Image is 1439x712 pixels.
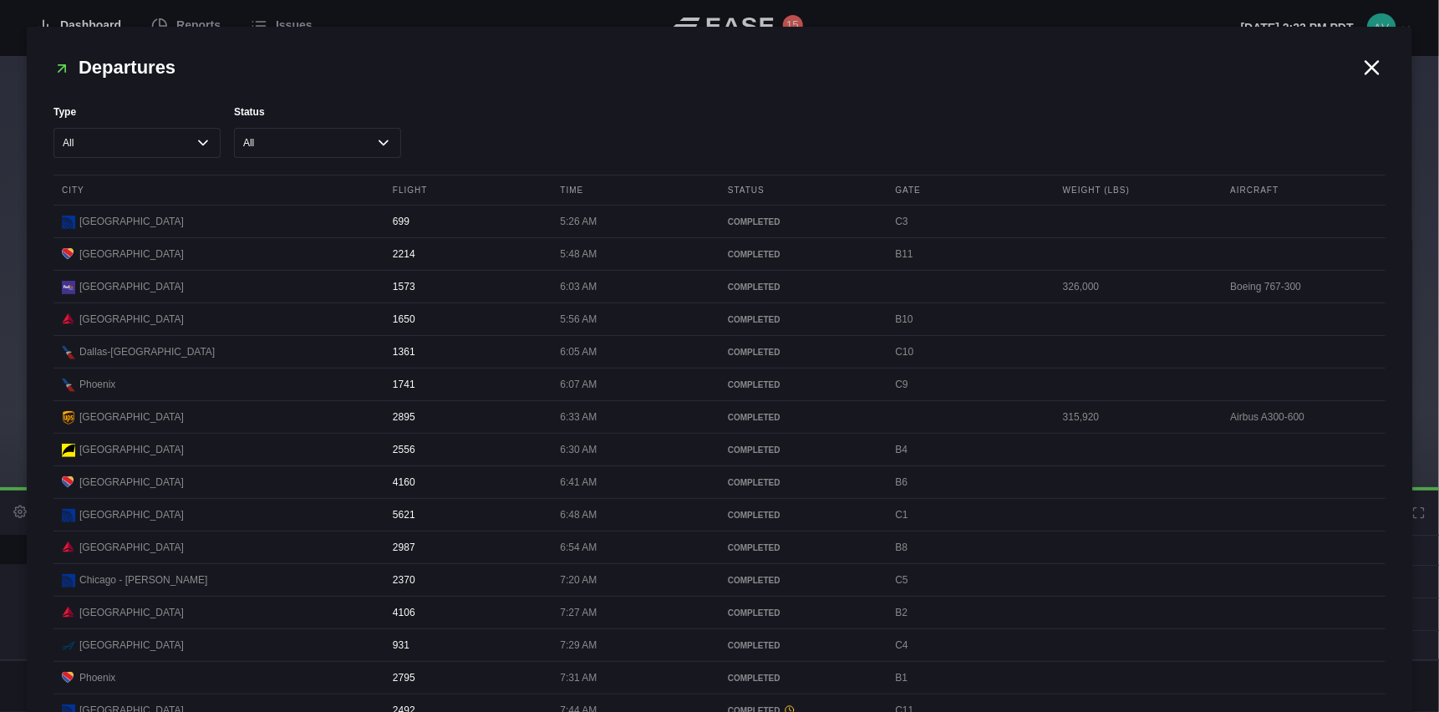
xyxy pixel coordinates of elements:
span: Dallas-[GEOGRAPHIC_DATA] [79,344,215,359]
span: 7:27 AM [561,607,597,618]
div: 5621 [384,499,548,531]
label: Type [53,104,221,120]
label: Status [234,104,401,120]
span: [GEOGRAPHIC_DATA] [79,312,184,327]
span: [GEOGRAPHIC_DATA] [79,247,184,262]
span: C9 [896,379,908,390]
span: B1 [896,672,908,684]
div: 1741 [384,369,548,400]
span: C5 [896,574,908,586]
div: 931 [384,629,548,661]
div: Weight (lbs) [1055,175,1218,205]
span: 7:20 AM [561,574,597,586]
div: 1573 [384,271,548,303]
div: COMPLETED [728,379,875,391]
div: Status [719,175,883,205]
div: Flight [384,175,548,205]
span: Chicago - [PERSON_NAME] [79,572,207,587]
span: 5:56 AM [561,313,597,325]
span: 5:48 AM [561,248,597,260]
span: 326,000 [1063,281,1099,292]
span: [GEOGRAPHIC_DATA] [79,540,184,555]
span: 5:26 AM [561,216,597,227]
span: 6:03 AM [561,281,597,292]
span: 6:54 AM [561,542,597,553]
div: COMPLETED [728,411,875,424]
span: [GEOGRAPHIC_DATA] [79,605,184,620]
div: COMPLETED [728,216,875,228]
span: [GEOGRAPHIC_DATA] [79,214,184,229]
span: 6:30 AM [561,444,597,455]
span: B11 [896,248,913,260]
span: 6:33 AM [561,411,597,423]
div: COMPLETED [728,607,875,619]
div: 699 [384,206,548,237]
span: Airbus A300-600 [1231,411,1305,423]
span: 7:31 AM [561,672,597,684]
div: 4106 [384,597,548,628]
div: COMPLETED [728,476,875,489]
span: B6 [896,476,908,488]
span: 6:07 AM [561,379,597,390]
span: 6:48 AM [561,509,597,521]
div: COMPLETED [728,346,875,359]
div: 2214 [384,238,548,270]
div: 2370 [384,564,548,596]
span: 7:29 AM [561,639,597,651]
span: Boeing 767-300 [1231,281,1302,292]
span: C3 [896,216,908,227]
span: [GEOGRAPHIC_DATA] [79,409,184,425]
div: 4160 [384,466,548,498]
span: C4 [896,639,908,651]
div: 1650 [384,303,548,335]
div: COMPLETED [728,574,875,587]
span: B2 [896,607,908,618]
span: 6:41 AM [561,476,597,488]
div: COMPLETED [728,444,875,456]
span: C1 [896,509,908,521]
h2: Departures [53,53,1359,81]
div: COMPLETED [728,313,875,326]
div: 2895 [384,401,548,433]
div: 2795 [384,662,548,694]
div: COMPLETED [728,639,875,652]
div: COMPLETED [728,672,875,684]
div: Gate [887,175,1051,205]
span: B8 [896,542,908,553]
span: [GEOGRAPHIC_DATA] [79,475,184,490]
div: 2987 [384,531,548,563]
span: [GEOGRAPHIC_DATA] [79,279,184,294]
span: [GEOGRAPHIC_DATA] [79,638,184,653]
span: Phoenix [79,377,115,392]
span: [GEOGRAPHIC_DATA] [79,442,184,457]
span: C10 [896,346,914,358]
div: Time [552,175,716,205]
div: COMPLETED [728,542,875,554]
span: B10 [896,313,913,325]
div: Aircraft [1223,175,1386,205]
span: Phoenix [79,670,115,685]
div: COMPLETED [728,509,875,521]
span: [GEOGRAPHIC_DATA] [79,507,184,522]
span: 315,920 [1063,411,1099,423]
div: COMPLETED [728,248,875,261]
span: B4 [896,444,908,455]
div: City [53,175,380,205]
div: COMPLETED [728,281,875,293]
div: 1361 [384,336,548,368]
span: 6:05 AM [561,346,597,358]
div: 2556 [384,434,548,465]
